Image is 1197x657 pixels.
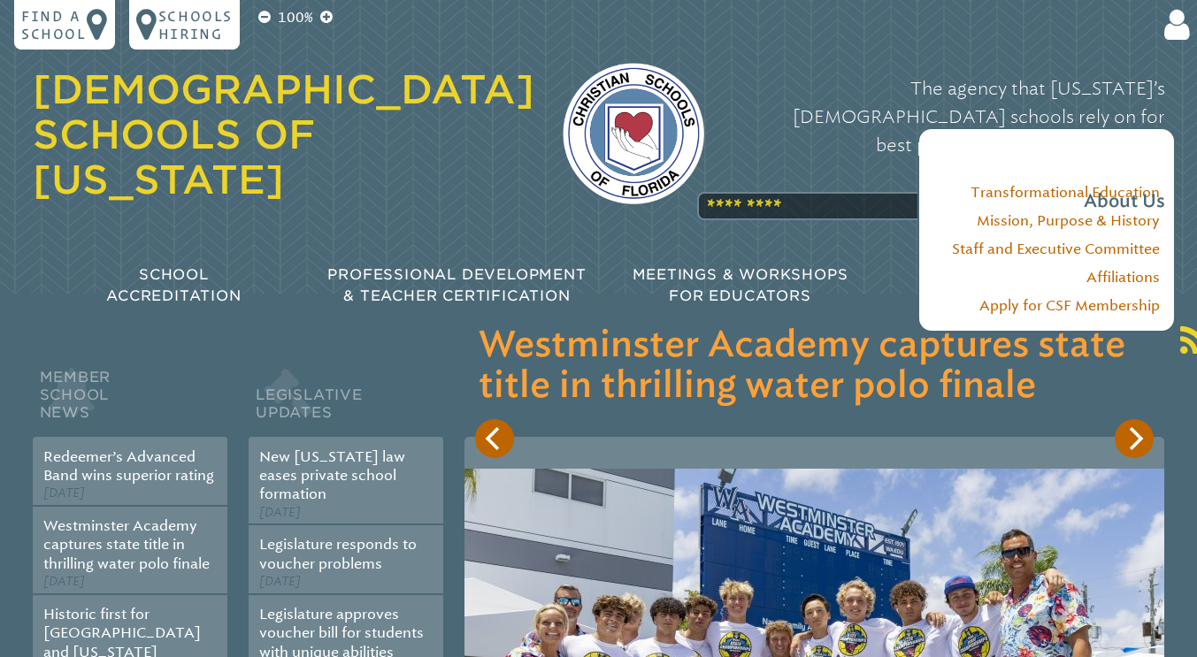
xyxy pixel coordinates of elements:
span: About Us [1084,187,1165,216]
h3: Westminster Academy captures state title in thrilling water polo finale [479,325,1150,407]
span: [DATE] [259,505,301,520]
button: Next [1115,419,1154,458]
h2: Member School News [33,364,227,437]
a: Apply for CSF Membership [979,297,1160,314]
a: Staff and Executive Committee [952,241,1160,257]
span: [DATE] [43,485,85,500]
p: Find a school [21,7,87,42]
span: Professional Development & Teacher Certification [327,266,586,304]
p: The agency that [US_STATE]’s [DEMOGRAPHIC_DATA] schools rely on for best practices in accreditati... [733,74,1165,216]
button: Previous [475,419,514,458]
a: Redeemer’s Advanced Band wins superior rating [43,448,214,484]
a: Affiliations [1086,269,1160,286]
a: New [US_STATE] law eases private school formation [259,448,405,503]
span: [DATE] [259,574,301,589]
p: Schools Hiring [158,7,233,42]
h2: Legislative Updates [249,364,443,437]
span: [DATE] [43,574,85,589]
span: Meetings & Workshops for Educators [633,266,848,304]
a: Legislature responds to voucher problems [259,536,417,571]
a: [DEMOGRAPHIC_DATA] Schools of [US_STATE] [33,66,534,202]
span: School Accreditation [106,266,241,304]
img: csf-logo-web-colors.png [563,63,704,204]
p: 100% [274,7,317,28]
a: Westminster Academy captures state title in thrilling water polo finale [43,517,210,572]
